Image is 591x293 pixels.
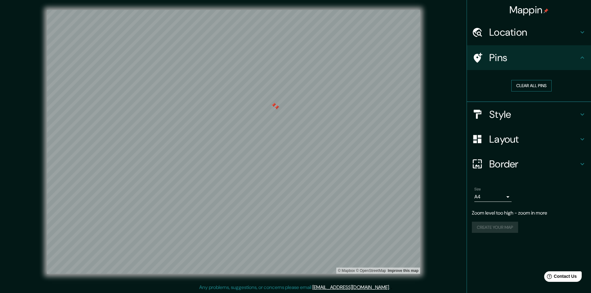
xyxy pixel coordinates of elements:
a: Mapbox [338,269,355,273]
h4: Pins [489,51,579,64]
canvas: Map [47,10,420,274]
div: Location [467,20,591,45]
h4: Location [489,26,579,38]
div: Layout [467,127,591,152]
p: Any problems, suggestions, or concerns please email . [199,284,390,291]
h4: Border [489,158,579,170]
h4: Layout [489,133,579,145]
a: OpenStreetMap [356,269,386,273]
a: [EMAIL_ADDRESS][DOMAIN_NAME] [312,284,389,291]
p: Zoom level too high - zoom in more [472,209,586,217]
div: Style [467,102,591,127]
button: Clear all pins [511,80,552,91]
h4: Mappin [509,4,549,16]
div: A4 [474,192,512,202]
div: . [390,284,391,291]
div: Pins [467,45,591,70]
label: Size [474,186,481,192]
h4: Style [489,108,579,121]
iframe: Help widget launcher [536,269,584,286]
div: Border [467,152,591,176]
div: . [391,284,392,291]
a: Map feedback [388,269,419,273]
img: pin-icon.png [544,8,548,13]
